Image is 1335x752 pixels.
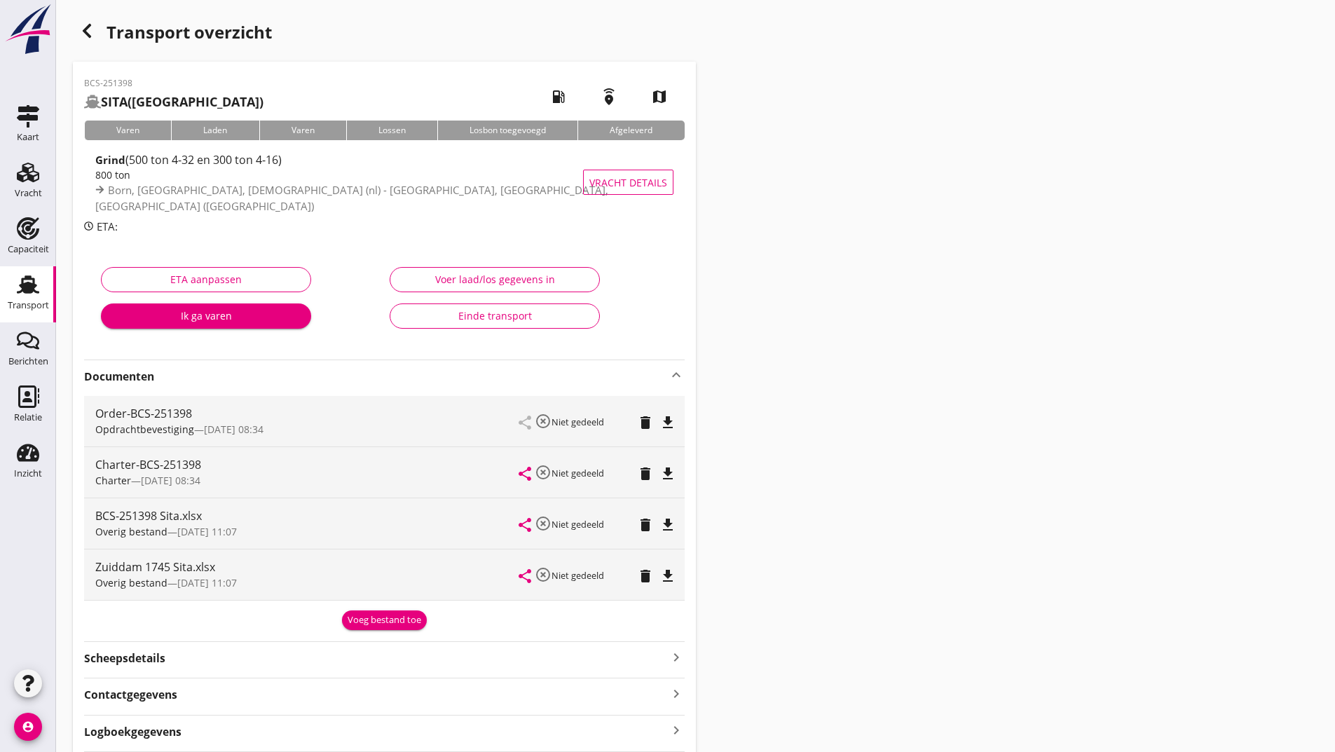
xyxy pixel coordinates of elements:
i: keyboard_arrow_right [668,648,685,666]
span: Born, [GEOGRAPHIC_DATA], [DEMOGRAPHIC_DATA] (nl) - [GEOGRAPHIC_DATA], [GEOGRAPHIC_DATA], [GEOGRAP... [95,183,608,213]
i: keyboard_arrow_up [668,367,685,383]
i: highlight_off [535,566,552,583]
div: Zuiddam 1745 Sita.xlsx [95,559,519,575]
small: Niet gedeeld [552,569,604,582]
div: — [95,422,519,437]
div: Kaart [17,132,39,142]
i: highlight_off [535,413,552,430]
div: — [95,524,519,539]
button: Voeg bestand toe [342,610,427,630]
i: file_download [659,568,676,584]
div: Berichten [8,357,48,366]
div: Einde transport [402,308,588,323]
div: Varen [84,121,171,140]
button: Einde transport [390,303,600,329]
i: account_circle [14,713,42,741]
div: Capaciteit [8,245,49,254]
i: delete [637,465,654,482]
div: Transport overzicht [73,17,696,50]
small: Niet gedeeld [552,467,604,479]
img: logo-small.a267ee39.svg [3,4,53,55]
i: file_download [659,465,676,482]
i: keyboard_arrow_right [668,721,685,740]
i: share [516,465,533,482]
i: delete [637,568,654,584]
strong: SITA [101,93,128,110]
span: [DATE] 11:07 [177,525,237,538]
strong: Grind [95,153,125,167]
i: keyboard_arrow_right [668,684,685,703]
span: (500 ton 4-32 en 300 ton 4-16) [125,152,282,168]
span: [DATE] 11:07 [177,576,237,589]
strong: Logboekgegevens [84,724,182,740]
div: Voeg bestand toe [348,613,421,627]
div: — [95,575,519,590]
h2: ([GEOGRAPHIC_DATA]) [84,93,263,111]
i: file_download [659,414,676,431]
span: [DATE] 08:34 [141,474,200,487]
i: emergency_share [589,77,629,116]
i: delete [637,414,654,431]
div: Transport [8,301,49,310]
button: ETA aanpassen [101,267,311,292]
i: share [516,568,533,584]
div: Relatie [14,413,42,422]
div: Vracht [15,189,42,198]
a: Grind(500 ton 4-32 en 300 ton 4-16)800 tonBorn, [GEOGRAPHIC_DATA], [DEMOGRAPHIC_DATA] (nl) - [GEO... [84,151,685,213]
i: share [516,517,533,533]
div: Inzicht [14,469,42,478]
span: Vracht details [589,175,667,190]
span: ETA: [97,219,118,233]
i: map [640,77,679,116]
i: local_gas_station [539,77,578,116]
span: Overig bestand [95,576,167,589]
i: file_download [659,517,676,533]
div: Afgeleverd [577,121,684,140]
div: Varen [259,121,346,140]
div: Order-BCS-251398 [95,405,519,422]
div: — [95,473,519,488]
div: Charter-BCS-251398 [95,456,519,473]
i: highlight_off [535,464,552,481]
small: Niet gedeeld [552,416,604,428]
div: 800 ton [95,168,610,182]
span: Opdrachtbevestiging [95,423,194,436]
i: highlight_off [535,515,552,532]
p: BCS-251398 [84,77,263,90]
button: Ik ga varen [101,303,311,329]
strong: Scheepsdetails [84,650,165,666]
strong: Documenten [84,369,668,385]
span: Charter [95,474,131,487]
div: Laden [171,121,259,140]
small: Niet gedeeld [552,518,604,531]
span: Overig bestand [95,525,167,538]
div: BCS-251398 Sita.xlsx [95,507,519,524]
span: [DATE] 08:34 [204,423,263,436]
div: Ik ga varen [112,308,300,323]
div: Lossen [346,121,437,140]
button: Voer laad/los gegevens in [390,267,600,292]
div: ETA aanpassen [113,272,299,287]
div: Voer laad/los gegevens in [402,272,588,287]
div: Losbon toegevoegd [437,121,577,140]
i: delete [637,517,654,533]
strong: Contactgegevens [84,687,177,703]
button: Vracht details [583,170,673,195]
